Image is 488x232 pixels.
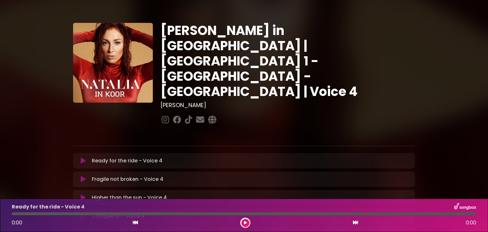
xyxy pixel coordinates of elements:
[73,23,153,103] img: YTVS25JmS9CLUqXqkEhs
[160,23,415,99] h1: [PERSON_NAME] in [GEOGRAPHIC_DATA] | [GEOGRAPHIC_DATA] 1 - [GEOGRAPHIC_DATA] - [GEOGRAPHIC_DATA] ...
[12,219,22,226] span: 0:00
[466,219,476,227] span: 0:00
[454,203,476,211] img: songbox-logo-white.png
[92,194,167,201] p: Higher than the sun - Voice 4
[12,203,85,211] p: Ready for the ride - Voice 4
[92,175,163,183] p: Fragile not broken - Voice 4
[160,102,415,109] h3: [PERSON_NAME]
[92,157,162,165] p: Ready for the ride - Voice 4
